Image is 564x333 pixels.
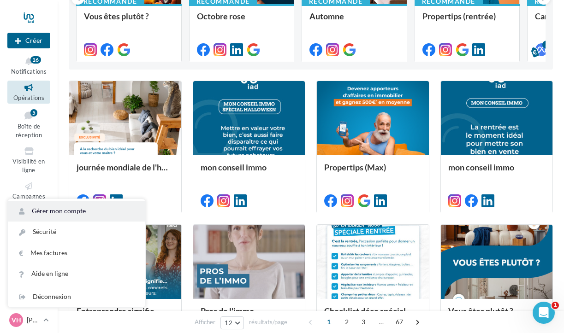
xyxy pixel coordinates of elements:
[448,306,546,325] div: Vous êtes plutôt ?
[84,12,174,30] div: Vous êtes plutôt ?
[8,222,145,242] a: Sécurité
[7,179,50,202] a: Campagnes
[7,33,50,48] div: Nouvelle campagne
[16,123,42,139] span: Boîte de réception
[339,315,354,329] span: 2
[324,306,422,325] div: Checklist déco spécial rentrée
[12,315,21,325] span: VH
[77,163,174,181] div: journée mondiale de l'habitat
[7,54,50,77] button: Notifications 16
[27,315,40,325] p: [PERSON_NAME]
[30,56,41,64] div: 16
[195,318,215,327] span: Afficher
[11,68,47,75] span: Notifications
[448,163,546,181] div: mon conseil immo
[8,263,145,284] a: Aide en ligne
[7,33,50,48] button: Créer
[309,12,399,30] div: Automne
[30,109,37,117] div: 5
[249,318,287,327] span: résultats/page
[7,311,50,329] a: VH [PERSON_NAME]
[8,286,145,307] div: Déconnexion
[356,315,371,329] span: 3
[7,144,50,175] a: Visibilité en ligne
[13,94,44,101] span: Opérations
[225,319,232,327] span: 12
[8,243,145,263] a: Mes factures
[533,302,555,324] iframe: Intercom live chat
[8,201,145,222] a: Gérer mon compte
[220,316,244,329] button: 12
[201,306,298,325] div: Pros de l'immo
[7,81,50,103] a: Opérations
[542,41,551,49] div: 5
[12,158,45,174] span: Visibilité en ligne
[197,12,287,30] div: Octobre rose
[374,315,389,329] span: ...
[552,302,559,309] span: 1
[321,315,336,329] span: 1
[201,163,298,181] div: mon conseil immo
[7,107,50,141] a: Boîte de réception5
[324,163,422,181] div: Propertips (Max)
[12,193,45,200] span: Campagnes
[392,315,407,329] span: 67
[422,12,512,30] div: Propertips (rentrée)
